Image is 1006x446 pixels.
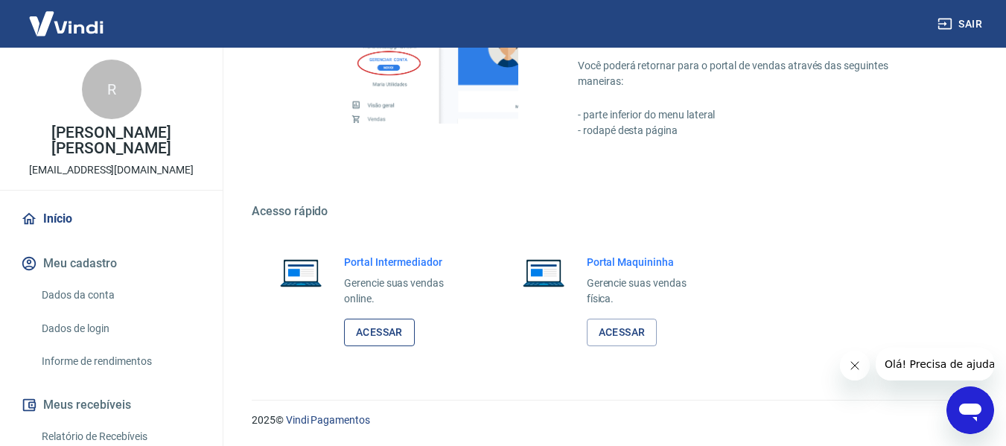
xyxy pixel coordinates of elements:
p: [PERSON_NAME] [PERSON_NAME] [12,125,211,156]
p: - rodapé desta página [578,123,935,138]
button: Meu cadastro [18,247,205,280]
p: Gerencie suas vendas online. [344,275,468,307]
h5: Acesso rápido [252,204,970,219]
h6: Portal Intermediador [344,255,468,270]
h6: Portal Maquininha [587,255,710,270]
button: Meus recebíveis [18,389,205,421]
p: Você poderá retornar para o portal de vendas através das seguintes maneiras: [578,58,935,89]
p: Gerencie suas vendas física. [587,275,710,307]
a: Dados de login [36,313,205,344]
button: Sair [935,10,988,38]
img: Imagem de um notebook aberto [512,255,575,290]
span: Olá! Precisa de ajuda? [9,10,125,22]
a: Dados da conta [36,280,205,310]
iframe: Fechar mensagem [840,351,870,380]
iframe: Botão para abrir a janela de mensagens [946,386,994,434]
p: 2025 © [252,412,970,428]
img: Imagem de um notebook aberto [270,255,332,290]
a: Informe de rendimentos [36,346,205,377]
div: R [82,60,141,119]
a: Acessar [344,319,415,346]
p: - parte inferior do menu lateral [578,107,935,123]
a: Início [18,203,205,235]
iframe: Mensagem da empresa [876,348,994,380]
a: Acessar [587,319,658,346]
p: [EMAIL_ADDRESS][DOMAIN_NAME] [29,162,194,178]
a: Vindi Pagamentos [286,414,370,426]
img: Vindi [18,1,115,46]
